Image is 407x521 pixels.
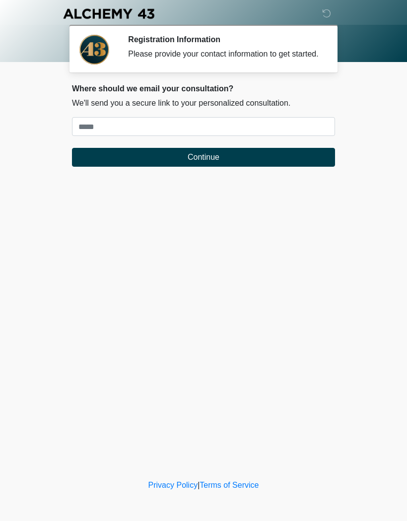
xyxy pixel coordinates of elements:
[62,7,155,20] img: Alchemy 43 Logo
[128,48,320,60] div: Please provide your contact information to get started.
[72,84,335,93] h2: Where should we email your consultation?
[72,97,335,109] p: We'll send you a secure link to your personalized consultation.
[72,148,335,167] button: Continue
[198,481,200,489] a: |
[128,35,320,44] h2: Registration Information
[200,481,259,489] a: Terms of Service
[79,35,109,65] img: Agent Avatar
[148,481,198,489] a: Privacy Policy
